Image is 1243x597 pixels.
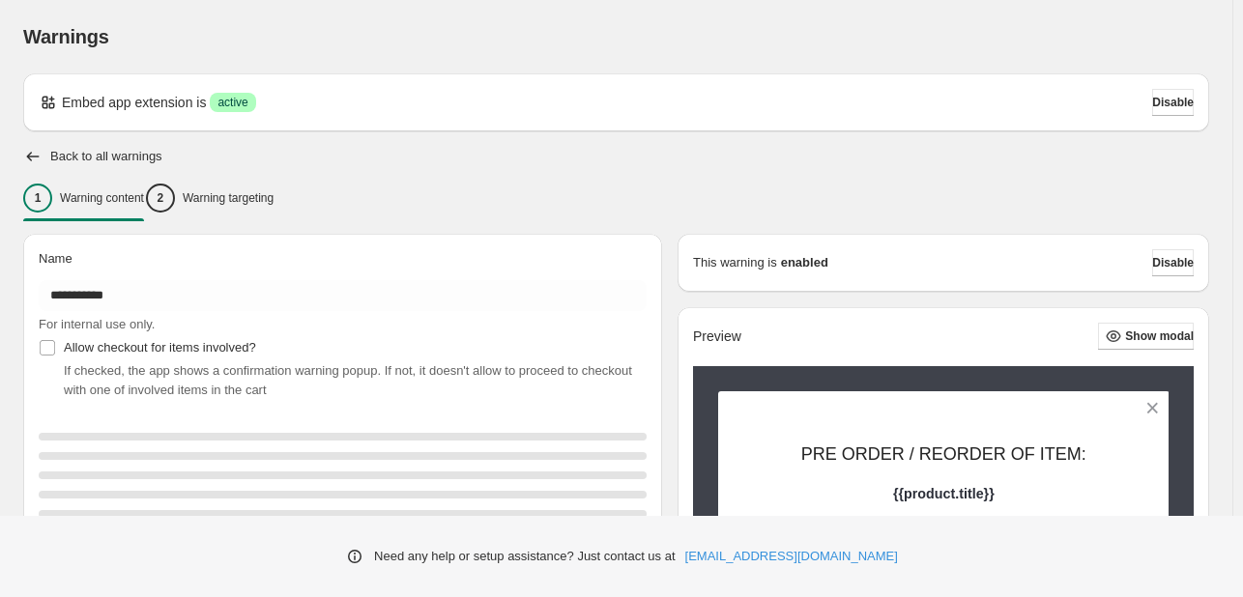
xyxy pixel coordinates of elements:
[685,547,898,566] a: [EMAIL_ADDRESS][DOMAIN_NAME]
[1152,249,1194,276] button: Disable
[1152,95,1194,110] span: Disable
[801,444,1086,464] span: PRE ORDER / REORDER OF ITEM:
[893,486,995,501] strong: {{product.title}}
[1125,328,1194,344] span: Show modal
[62,93,206,112] p: Embed app extension is
[64,363,632,397] span: If checked, the app shows a confirmation warning popup. If not, it doesn't allow to proceed to ch...
[39,317,155,331] span: For internal use only.
[23,184,52,213] div: 1
[23,178,144,218] button: 1Warning content
[50,149,162,164] h2: Back to all warnings
[217,95,247,110] span: active
[146,178,274,218] button: 2Warning targeting
[1152,89,1194,116] button: Disable
[1098,323,1194,350] button: Show modal
[39,251,72,266] span: Name
[23,26,109,47] span: Warnings
[781,253,828,272] strong: enabled
[64,340,256,355] span: Allow checkout for items involved?
[693,328,741,345] h2: Preview
[183,190,274,206] p: Warning targeting
[1152,255,1194,270] span: Disable
[693,253,777,272] p: This warning is
[146,184,175,213] div: 2
[60,190,144,206] p: Warning content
